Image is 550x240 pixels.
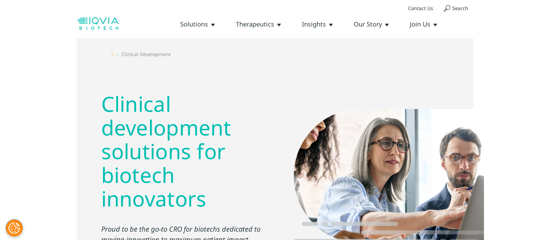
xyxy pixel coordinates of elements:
[101,92,284,210] h2: Clinical development solutions for biotech innovators
[236,20,281,28] a: Therapeutics
[180,20,215,28] a: Solutions
[444,5,451,12] img: search.svg
[121,51,171,57] h1: Clinical Development
[354,20,389,28] a: Our Story
[77,16,119,30] img: biotech-logo.svg
[410,20,437,28] a: Join Us
[6,219,23,237] button: Cookies Settings
[302,20,333,28] a: Insights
